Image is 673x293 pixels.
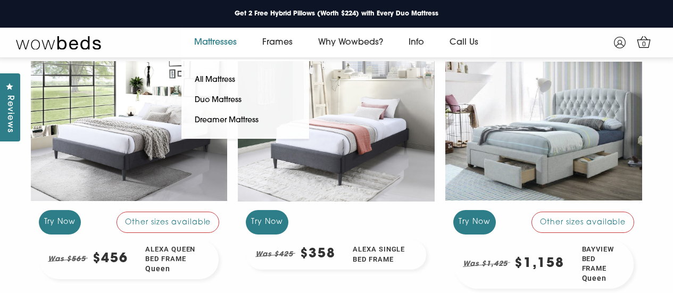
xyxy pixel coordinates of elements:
[635,32,653,51] a: 0
[93,253,128,266] div: $456
[238,57,435,278] a: Try Now Was $425 $358 Alexa Single Bed Frame
[31,57,228,288] a: Try Now Other sizes available Was $565 $456 Alexa Queen Bed FrameQueen
[250,28,305,57] a: Frames
[3,95,16,133] span: Reviews
[300,248,336,261] div: $358
[531,212,635,233] div: Other sizes available
[305,28,396,57] a: Why Wowbeds?
[453,210,496,234] div: Try Now
[344,240,426,269] div: Alexa Single Bed Frame
[48,253,88,266] em: Was $565
[181,70,248,90] a: All Mattress
[137,240,219,279] div: Alexa Queen Bed Frame
[181,111,272,131] a: Dreamer Mattress
[396,28,437,57] a: Info
[39,210,81,234] div: Try Now
[573,240,634,289] div: Bayview Bed Frame
[16,35,101,50] img: Wow Beds Logo
[463,257,510,271] em: Was $1,425
[437,28,491,57] a: Call Us
[145,264,202,274] span: Queen
[246,210,288,234] div: Try Now
[255,248,295,261] em: Was $425
[639,39,650,50] span: 0
[181,90,255,111] a: Duo Mattress
[514,257,564,271] div: $1,158
[226,7,447,21] a: Get 2 Free Hybrid Pillows (Worth $224) with Every Duo Mattress
[582,273,617,284] span: Queen
[117,212,220,233] div: Other sizes available
[181,28,250,57] a: Mattresses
